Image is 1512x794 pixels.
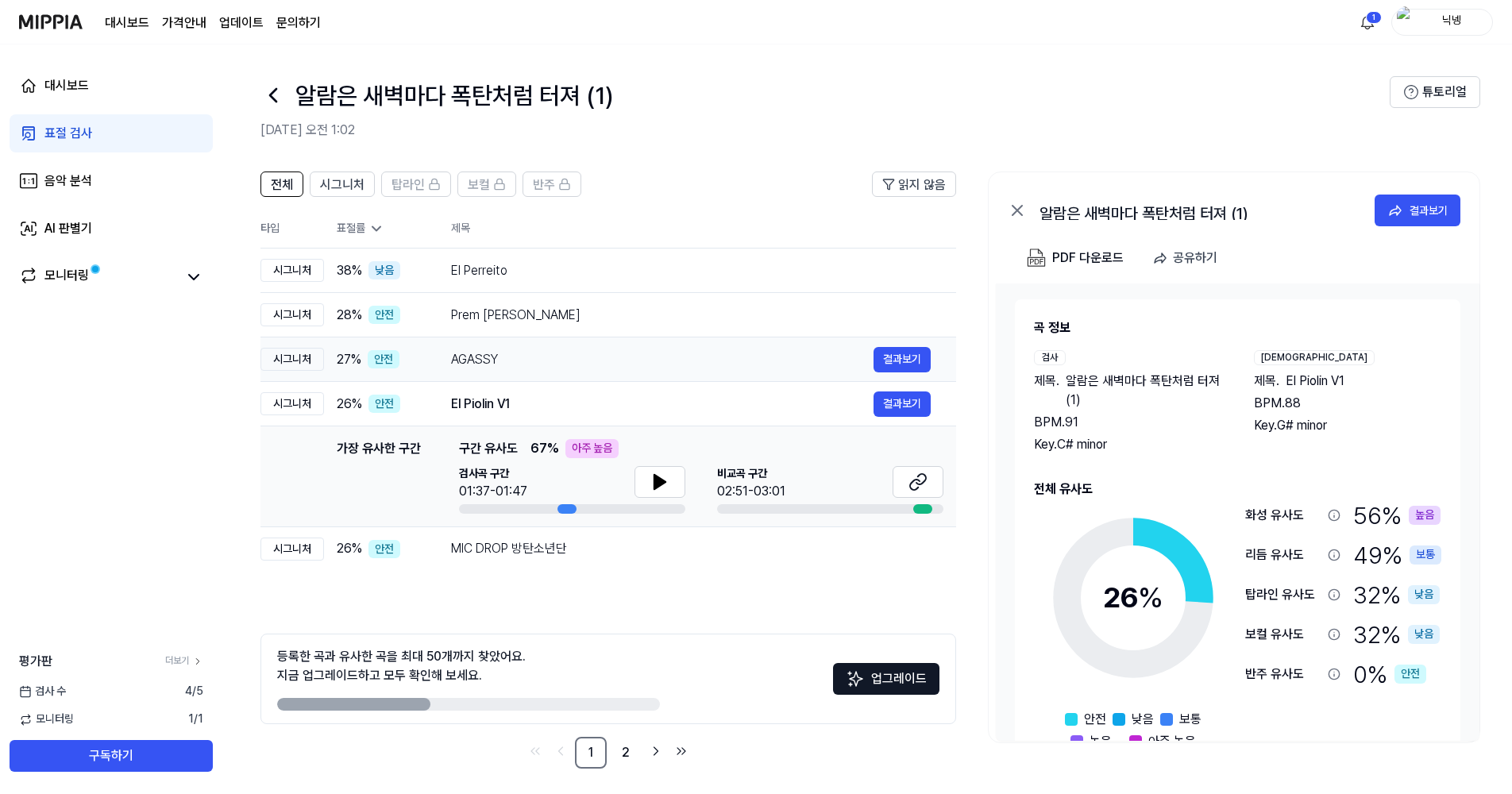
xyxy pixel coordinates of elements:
[381,172,451,197] button: 탑라인
[575,737,607,769] a: 1
[1024,242,1127,274] button: PDF 다운로드
[872,172,956,197] button: 읽지 않음
[260,348,324,372] div: 시그니처
[10,67,213,105] a: 대시보드
[1173,248,1217,268] div: 공유하기
[833,676,939,692] a: Sparkles업그레이드
[337,350,361,369] span: 27 %
[1034,480,1441,499] h2: 전체 유사도
[337,261,362,280] span: 38 %
[10,162,213,200] a: 음악 분석
[459,439,518,458] span: 구간 유사도
[1353,578,1440,611] div: 32 %
[185,684,203,700] span: 4 / 5
[457,172,516,197] button: 보컬
[1353,618,1440,651] div: 32 %
[1391,9,1493,36] button: profile닉넹
[310,172,375,197] button: 시그니처
[451,539,931,558] div: MIC DROP 방탄소년단
[523,172,581,197] button: 반주
[1408,585,1440,604] div: 낮음
[1254,394,1442,413] div: BPM. 88
[260,121,1390,140] h2: [DATE] 오전 1:02
[717,482,785,501] div: 02:51-03:01
[1409,506,1441,525] div: 높음
[19,652,52,671] span: 평가판
[10,740,213,772] button: 구독하기
[1410,202,1448,219] div: 결과보기
[337,221,426,237] div: 표절률
[1103,576,1163,619] div: 26
[1366,11,1382,24] div: 1
[1027,249,1046,268] img: PDF Download
[320,175,364,195] span: 시그니처
[1146,242,1230,274] button: 공유하기
[645,740,667,762] a: Go to next page
[451,350,874,369] div: AGASSY
[219,13,264,33] a: 업데이트
[1254,350,1375,365] div: [DEMOGRAPHIC_DATA]
[550,740,572,762] a: Go to previous page
[391,175,425,195] span: 탑라인
[1034,350,1066,365] div: 검사
[1034,372,1059,410] span: 제목 .
[1245,545,1321,565] div: 리듬 유사도
[276,13,321,33] a: 문의하기
[19,684,66,700] span: 검사 수
[44,76,89,95] div: 대시보드
[105,13,149,33] a: 대시보드
[162,13,206,33] a: 가격안내
[44,219,92,238] div: AI 판별기
[874,347,931,372] button: 결과보기
[277,647,526,685] div: 등록한 곡과 유사한 곡을 최대 50개까지 찾았어요. 지금 업그레이드하고 모두 확인해 보세요.
[670,740,692,762] a: Go to last page
[468,175,490,195] span: 보컬
[451,261,931,280] div: El Perreito
[1179,710,1201,729] span: 보통
[19,711,74,727] span: 모니터링
[451,210,956,248] th: 제목
[451,306,931,325] div: Prem [PERSON_NAME]
[1355,10,1380,35] button: 알림1
[368,395,400,414] div: 안전
[1066,372,1222,410] span: 알람은 새벽마다 폭탄처럼 터져 (1)
[295,79,613,112] h1: 알람은 새벽마다 폭탄처럼 터져 (1)
[19,266,178,288] a: 모니터링
[44,266,89,288] div: 모니터링
[188,711,203,727] span: 1 / 1
[874,391,931,417] button: 결과보기
[717,466,785,482] span: 비교곡 구간
[1390,76,1480,108] button: 튜토리얼
[1034,318,1441,337] h2: 곡 정보
[1052,248,1124,268] div: PDF 다운로드
[846,669,865,688] img: Sparkles
[533,175,555,195] span: 반주
[337,395,362,414] span: 26 %
[368,350,399,369] div: 안전
[260,538,324,561] div: 시그니처
[1245,506,1321,525] div: 화성 유사도
[165,654,203,668] a: 더보기
[368,306,400,325] div: 안전
[1353,499,1441,532] div: 56 %
[260,210,324,249] th: 타입
[524,740,546,762] a: Go to first page
[260,303,324,327] div: 시그니처
[44,124,92,143] div: 표절 검사
[1084,710,1106,729] span: 안전
[1410,545,1441,565] div: 보통
[1353,538,1441,572] div: 49 %
[1245,665,1321,684] div: 반주 유사도
[898,175,946,195] span: 읽지 않음
[260,259,324,283] div: 시그니처
[1254,372,1279,391] span: 제목 .
[260,392,324,416] div: 시그니처
[530,439,559,458] span: 67 %
[1039,201,1357,220] div: 알람은 새벽마다 폭탄처럼 터져 (1)
[1397,6,1416,38] img: profile
[610,737,642,769] a: 2
[1254,416,1442,435] div: Key. G# minor
[1375,195,1460,226] button: 결과보기
[459,466,527,482] span: 검사곡 구간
